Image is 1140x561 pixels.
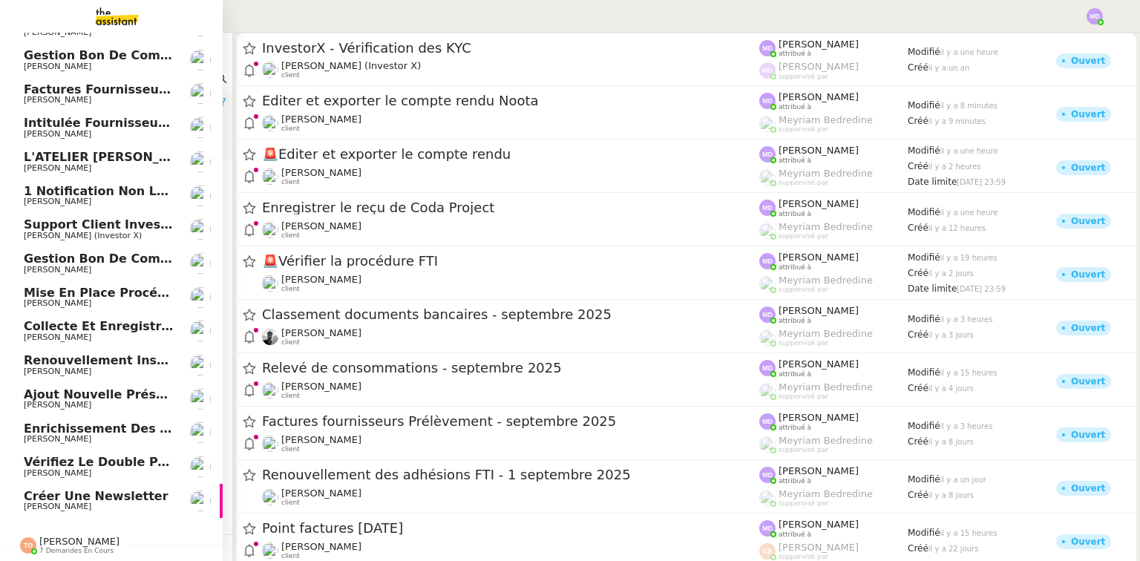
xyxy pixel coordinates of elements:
span: Créé [908,436,928,447]
span: il y a 4 jours [928,384,974,393]
span: Support client InvestorX [24,217,189,232]
span: Intitulée fournisseur Céramiques [PERSON_NAME] [24,116,361,130]
app-user-label: attribué à [759,465,908,485]
app-user-label: suppervisé par [759,488,908,508]
app-user-label: suppervisé par [759,275,908,294]
span: [PERSON_NAME] [779,412,859,423]
span: il y a 8 minutes [940,102,997,110]
span: suppervisé par [779,286,828,294]
span: il y a un jour [940,476,986,484]
img: users%2F9mvJqJUvllffspLsQzytnd0Nt4c2%2Favatar%2F82da88e3-d90d-4e39-b37d-dcb7941179ae [190,456,211,477]
img: users%2FDBF5gIzOT6MfpzgDQC7eMkIK8iA3%2Favatar%2Fd943ca6c-06ba-4e73-906b-d60e05e423d3 [262,275,278,292]
span: attribué à [779,103,811,111]
app-user-label: suppervisé par [759,61,908,80]
img: users%2F9mvJqJUvllffspLsQzytnd0Nt4c2%2Favatar%2F82da88e3-d90d-4e39-b37d-dcb7941179ae [190,151,211,172]
span: il y a 3 heures [940,422,993,430]
span: [PERSON_NAME] [281,488,361,499]
app-user-detailed-label: client [262,220,759,240]
div: Ouvert [1071,270,1105,279]
span: attribué à [779,157,811,165]
app-user-label: attribué à [759,198,908,217]
app-user-label: attribué à [759,305,908,324]
span: Vérifiez le double paiement de la facture [24,455,309,469]
app-user-label: suppervisé par [759,381,908,401]
div: Ouvert [1071,56,1105,65]
span: [PERSON_NAME] [24,400,91,410]
span: attribué à [779,50,811,58]
span: suppervisé par [779,232,828,240]
span: Créé [908,490,928,500]
div: Ouvert [1071,430,1105,439]
img: users%2FaellJyylmXSg4jqeVbanehhyYJm1%2Favatar%2Fprofile-pic%20(4).png [759,276,776,292]
span: client [281,552,300,560]
span: [PERSON_NAME] [24,62,91,71]
img: users%2FaellJyylmXSg4jqeVbanehhyYJm1%2Favatar%2Fprofile-pic%20(4).png [759,116,776,132]
span: Éditer et exporter le compte rendu [262,148,759,161]
span: 🚨 [262,253,278,269]
img: users%2FaellJyylmXSg4jqeVbanehhyYJm1%2Favatar%2Fprofile-pic%20(4).png [759,436,776,453]
span: [PERSON_NAME] [281,220,361,232]
div: Ouvert [1071,163,1105,172]
span: suppervisé par [779,73,828,81]
img: users%2FDBF5gIzOT6MfpzgDQC7eMkIK8iA3%2Favatar%2Fd943ca6c-06ba-4e73-906b-d60e05e423d3 [262,489,278,505]
img: svg [759,467,776,483]
img: svg [759,413,776,430]
span: attribué à [779,424,811,432]
span: [PERSON_NAME] [779,145,859,156]
img: users%2F9mvJqJUvllffspLsQzytnd0Nt4c2%2Favatar%2F82da88e3-d90d-4e39-b37d-dcb7941179ae [190,321,211,341]
span: il y a 8 jours [928,491,974,499]
span: [PERSON_NAME] [281,327,361,338]
span: 1 notification non lue sur Pennylane [24,184,274,198]
span: Modifié [908,252,940,263]
span: Enregistrer le reçu de Coda Project [262,201,759,214]
span: Créé [908,268,928,278]
div: Ouvert [1071,217,1105,226]
app-user-label: suppervisé par [759,221,908,240]
span: Gestion bon de commande - 9 septembre 2025 [24,48,342,62]
span: Point factures [DATE] [262,522,759,535]
span: Créé [908,223,928,233]
span: Modifié [908,47,940,57]
img: users%2FaellJyylmXSg4jqeVbanehhyYJm1%2Favatar%2Fprofile-pic%20(4).png [759,223,776,239]
span: Ajout nouvelle présentation - 2024 [24,387,258,401]
img: users%2F9mvJqJUvllffspLsQzytnd0Nt4c2%2Favatar%2F82da88e3-d90d-4e39-b37d-dcb7941179ae [190,253,211,274]
span: il y a une heure [940,147,998,155]
img: users%2F9mvJqJUvllffspLsQzytnd0Nt4c2%2Favatar%2F82da88e3-d90d-4e39-b37d-dcb7941179ae [190,186,211,206]
span: Classement documents bancaires - septembre 2025 [262,308,759,321]
img: svg [759,200,776,216]
span: il y a un an [928,64,969,72]
span: il y a 15 heures [940,529,997,537]
span: Créé [908,161,928,171]
span: Meyriam Bedredine [779,275,873,286]
img: svg [759,520,776,537]
span: il y a 19 heures [940,254,997,262]
img: users%2F9mvJqJUvllffspLsQzytnd0Nt4c2%2Favatar%2F82da88e3-d90d-4e39-b37d-dcb7941179ae [190,50,211,70]
span: Modifié [908,314,940,324]
img: users%2FDBF5gIzOT6MfpzgDQC7eMkIK8iA3%2Favatar%2Fd943ca6c-06ba-4e73-906b-d60e05e423d3 [262,115,278,131]
span: [PERSON_NAME] [39,536,119,547]
span: [DATE] 23:59 [957,285,1006,293]
app-user-label: suppervisé par [759,328,908,347]
app-user-detailed-label: client [262,488,759,507]
span: suppervisé par [779,393,828,401]
span: [PERSON_NAME] [281,381,361,392]
img: users%2F9mvJqJUvllffspLsQzytnd0Nt4c2%2Favatar%2F82da88e3-d90d-4e39-b37d-dcb7941179ae [190,287,211,308]
span: il y a 3 jours [928,331,974,339]
span: attribué à [779,317,811,325]
app-user-label: attribué à [759,91,908,111]
span: client [281,445,300,453]
span: [PERSON_NAME] [281,274,361,285]
span: [DATE] 23:59 [957,178,1006,186]
app-user-label: attribué à [759,39,908,58]
span: suppervisé par [779,553,828,561]
span: [PERSON_NAME] [779,91,859,102]
img: ee3399b4-027e-46f8-8bb8-fca30cb6f74c [262,329,278,345]
span: [PERSON_NAME] [779,198,859,209]
span: il y a 22 jours [928,545,979,553]
div: Ouvert [1071,324,1105,332]
span: Meyriam Bedredine [779,488,873,499]
app-user-label: attribué à [759,252,908,271]
span: Meyriam Bedredine [779,381,873,393]
img: svg [759,40,776,56]
span: [PERSON_NAME] [24,434,91,444]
